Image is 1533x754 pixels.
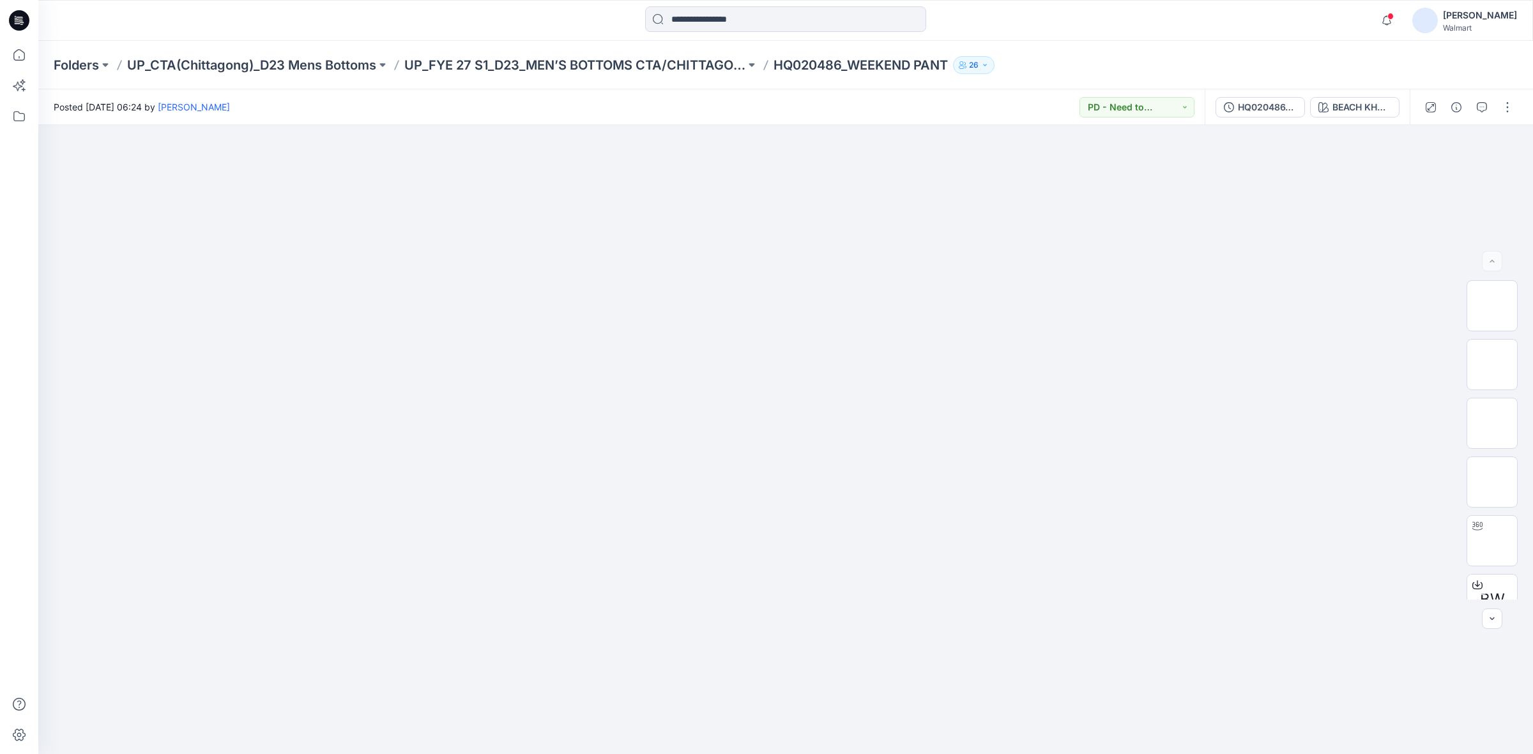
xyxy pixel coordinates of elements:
img: avatar [1412,8,1438,33]
a: UP_CTA(Chittagong)_D23 Mens Bottoms [127,56,376,74]
a: [PERSON_NAME] [158,102,230,112]
div: [PERSON_NAME] [1443,8,1517,23]
p: 26 [969,58,979,72]
a: UP_FYE 27 S1_D23_MEN’S BOTTOMS CTA/CHITTAGONG [404,56,745,74]
span: BW [1480,588,1505,611]
p: HQ020486_WEEKEND PANT [774,56,948,74]
a: Folders [54,56,99,74]
button: Details [1446,97,1467,117]
span: Posted [DATE] 06:24 by [54,100,230,114]
button: 26 [953,56,995,74]
button: BEACH KHAKI [1310,97,1400,117]
div: Walmart [1443,23,1517,33]
div: HQ020486_WEEKEND PANT [1238,100,1297,114]
div: BEACH KHAKI [1332,100,1391,114]
button: HQ020486_WEEKEND PANT [1216,97,1305,117]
